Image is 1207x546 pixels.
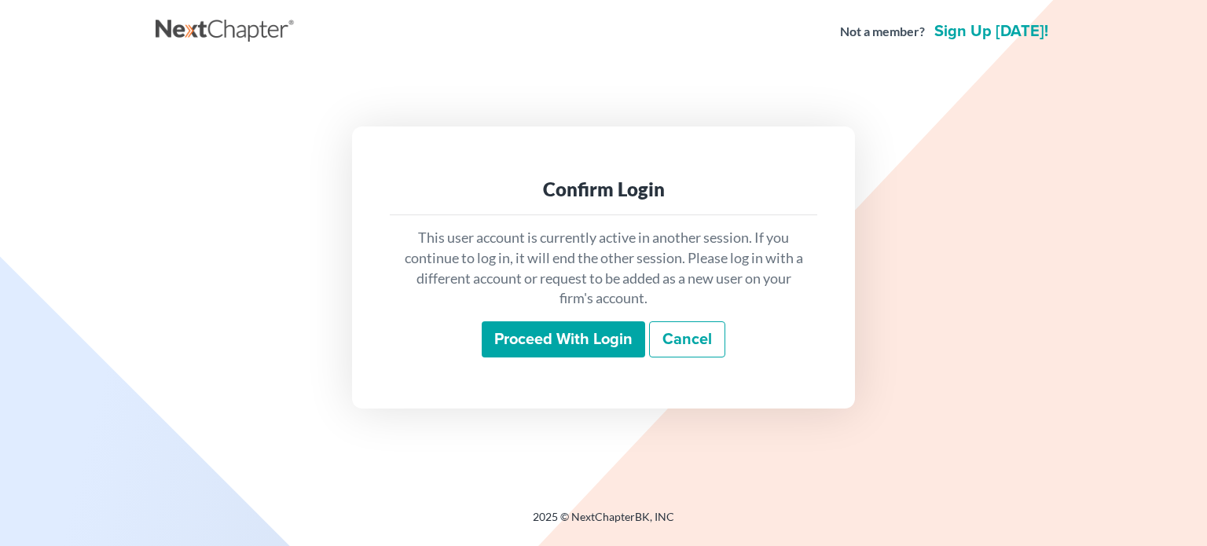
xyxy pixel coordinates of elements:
a: Cancel [649,321,725,357]
input: Proceed with login [482,321,645,357]
p: This user account is currently active in another session. If you continue to log in, it will end ... [402,228,805,309]
div: 2025 © NextChapterBK, INC [156,509,1051,537]
a: Sign up [DATE]! [931,24,1051,39]
div: Confirm Login [402,177,805,202]
strong: Not a member? [840,23,925,41]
